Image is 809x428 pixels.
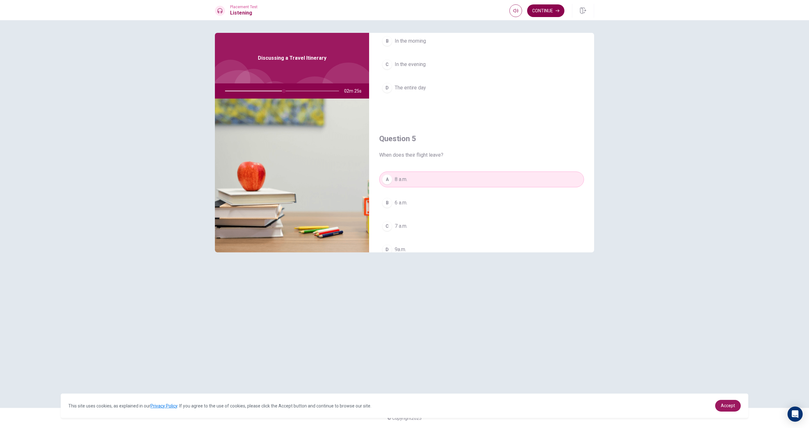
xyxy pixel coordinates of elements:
span: 8 a.m. [395,176,407,183]
span: Accept [721,403,735,408]
div: B [382,36,392,46]
span: Placement Test [230,5,258,9]
span: In the morning [395,37,426,45]
div: C [382,221,392,231]
span: The entire day [395,84,426,92]
button: A8 a.m. [379,172,584,187]
span: © Copyright 2025 [387,416,422,421]
button: DThe entire day [379,80,584,96]
div: C [382,59,392,69]
div: D [382,83,392,93]
button: C7 a.m. [379,218,584,234]
span: 9a.m. [395,246,406,253]
button: BIn the morning [379,33,584,49]
div: B [382,198,392,208]
span: When does their flight leave? [379,151,584,159]
div: D [382,244,392,255]
span: This site uses cookies, as explained in our . If you agree to the use of cookies, please click th... [68,403,371,408]
a: dismiss cookie message [715,400,741,412]
span: 02m 25s [344,83,367,99]
span: 7 a.m. [395,222,407,230]
img: Discussing a Travel Itinerary [215,99,369,252]
span: 6 a.m. [395,199,407,207]
button: D9a.m. [379,242,584,257]
h1: Listening [230,9,258,17]
button: B6 a.m. [379,195,584,211]
div: Open Intercom Messenger [788,407,803,422]
span: In the evening [395,61,426,68]
button: Continue [527,4,564,17]
button: CIn the evening [379,57,584,72]
a: Privacy Policy [150,403,177,408]
span: Discussing a Travel Itinerary [258,54,326,62]
div: cookieconsent [61,394,748,418]
div: A [382,174,392,184]
h4: Question 5 [379,134,584,144]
